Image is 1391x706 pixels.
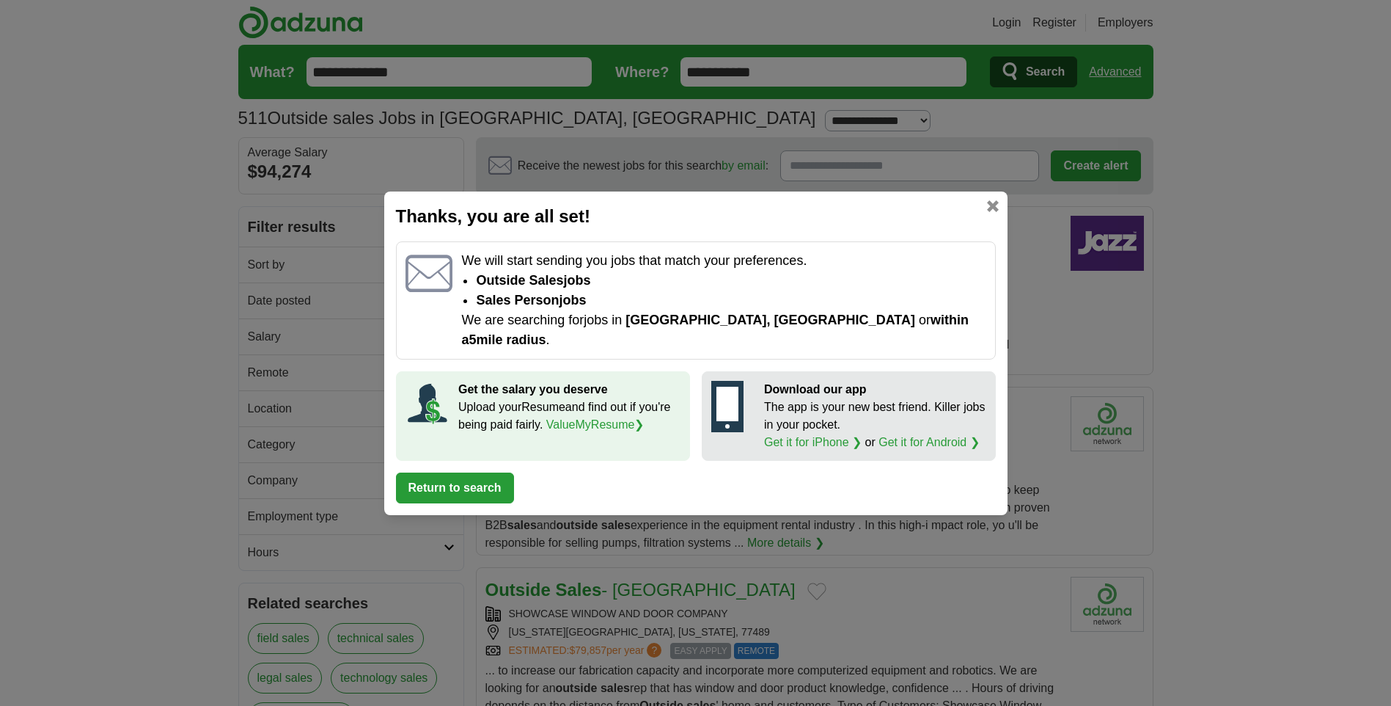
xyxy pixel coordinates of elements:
[878,436,980,448] a: Get it for Android ❯
[764,436,862,448] a: Get it for iPhone ❯
[458,381,680,399] p: Get the salary you deserve
[546,418,645,431] a: ValueMyResume❯
[461,313,969,347] span: within a 5 mile radius
[625,313,915,327] span: [GEOGRAPHIC_DATA], [GEOGRAPHIC_DATA]
[764,381,986,399] p: Download our app
[461,251,986,271] p: We will start sending you jobs that match your preferences.
[476,291,986,310] li: sales person jobs
[458,399,680,434] p: Upload your Resume and find out if you're being paid fairly.
[461,310,986,350] p: We are searching for jobs in or .
[396,473,514,503] button: Return to search
[476,271,986,291] li: Outside sales jobs
[764,399,986,451] p: The app is your new best friend. Killer jobs in your pocket. or
[396,203,996,230] h2: Thanks, you are all set!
